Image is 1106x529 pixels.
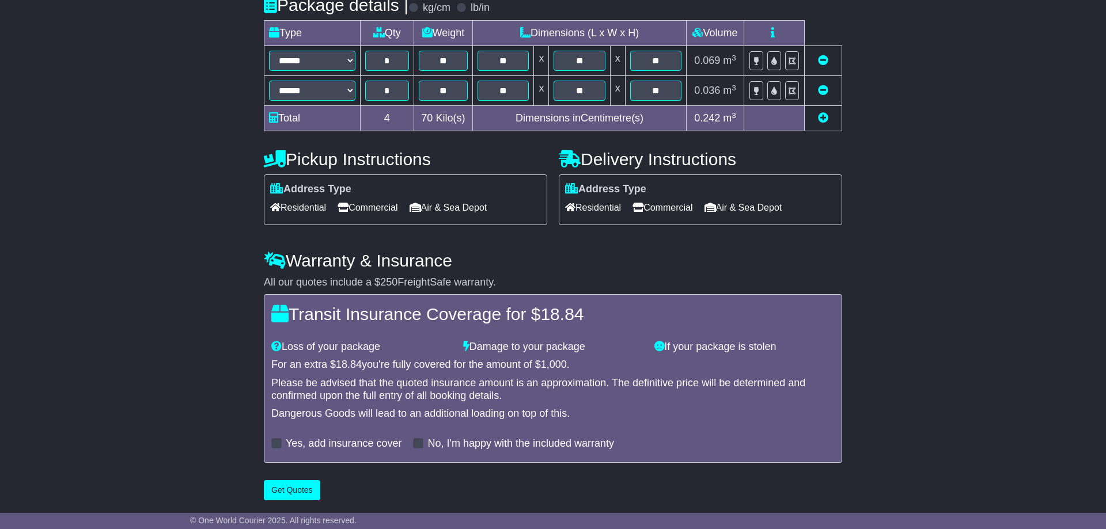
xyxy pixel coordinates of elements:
[694,112,720,124] span: 0.242
[723,112,736,124] span: m
[694,85,720,96] span: 0.036
[423,2,450,14] label: kg/cm
[264,276,842,289] div: All our quotes include a $ FreightSafe warranty.
[271,359,835,371] div: For an extra $ you're fully covered for the amount of $ .
[541,359,567,370] span: 1,000
[559,150,842,169] h4: Delivery Instructions
[264,150,547,169] h4: Pickup Instructions
[818,55,828,66] a: Remove this item
[414,106,473,131] td: Kilo(s)
[421,112,433,124] span: 70
[264,251,842,270] h4: Warranty & Insurance
[610,76,625,106] td: x
[534,46,549,76] td: x
[264,480,320,500] button: Get Quotes
[473,106,687,131] td: Dimensions in Centimetre(s)
[732,54,736,62] sup: 3
[336,359,362,370] span: 18.84
[286,437,402,450] label: Yes, add insurance cover
[732,83,736,92] sup: 3
[457,341,649,353] div: Damage to your package
[270,183,351,196] label: Address Type
[270,199,326,216] span: Residential
[694,55,720,66] span: 0.069
[723,85,736,96] span: m
[473,21,687,46] td: Dimensions (L x W x H)
[818,85,828,96] a: Remove this item
[264,21,361,46] td: Type
[565,199,621,216] span: Residential
[361,21,414,46] td: Qty
[818,112,828,124] a: Add new item
[380,276,397,288] span: 250
[732,111,736,120] sup: 3
[565,183,646,196] label: Address Type
[471,2,490,14] label: lb/in
[271,377,835,402] div: Please be advised that the quoted insurance amount is an approximation. The definitive price will...
[704,199,782,216] span: Air & Sea Depot
[649,341,840,353] div: If your package is stolen
[686,21,744,46] td: Volume
[540,305,584,324] span: 18.84
[534,76,549,106] td: x
[266,341,457,353] div: Loss of your package
[410,199,487,216] span: Air & Sea Depot
[338,199,397,216] span: Commercial
[427,437,614,450] label: No, I'm happy with the included warranty
[264,106,361,131] td: Total
[190,516,357,525] span: © One World Courier 2025. All rights reserved.
[610,46,625,76] td: x
[361,106,414,131] td: 4
[271,408,835,420] div: Dangerous Goods will lead to an additional loading on top of this.
[414,21,473,46] td: Weight
[271,305,835,324] h4: Transit Insurance Coverage for $
[723,55,736,66] span: m
[632,199,692,216] span: Commercial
